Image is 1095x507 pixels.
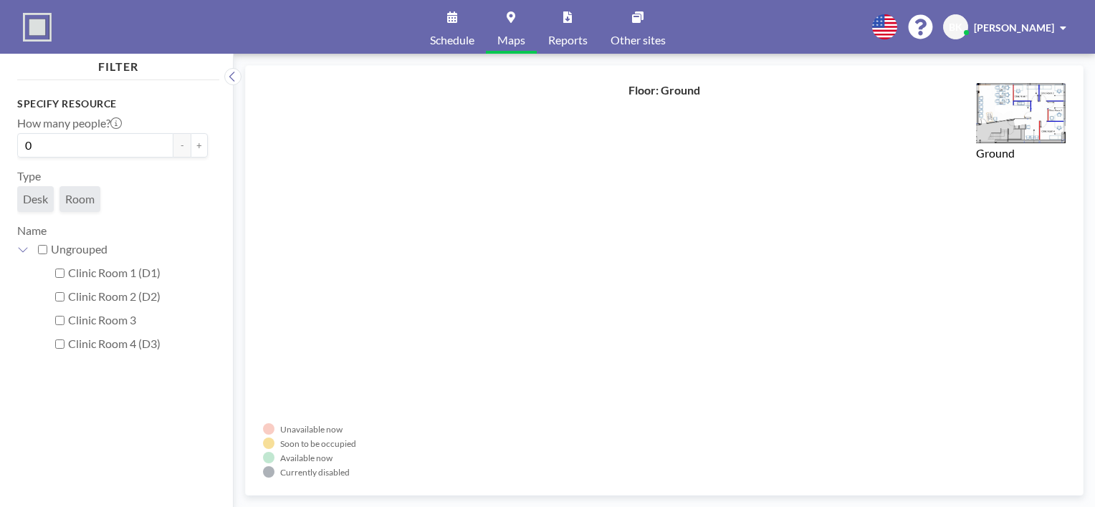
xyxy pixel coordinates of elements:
[17,97,208,110] h3: Specify resource
[430,34,474,46] span: Schedule
[23,13,52,42] img: organization-logo
[65,192,95,206] span: Room
[68,337,208,351] label: Clinic Room 4 (D3)
[280,453,333,463] div: Available now
[17,116,122,130] label: How many people?
[974,21,1054,34] span: [PERSON_NAME]
[23,192,48,206] span: Desk
[976,83,1066,143] img: 6e4f1070d354e5cf3fb5e8f0f5b44b46.JPG
[611,34,666,46] span: Other sites
[497,34,525,46] span: Maps
[628,83,700,97] h4: Floor: Ground
[280,424,343,435] div: Unavailable now
[191,133,208,158] button: +
[17,223,47,237] label: Name
[17,54,219,74] h4: FILTER
[51,242,208,256] label: Ungrouped
[173,133,191,158] button: -
[976,146,1015,160] label: Ground
[17,169,41,183] label: Type
[68,313,208,327] label: Clinic Room 3
[548,34,588,46] span: Reports
[68,289,208,304] label: Clinic Room 2 (D2)
[949,21,962,34] span: BK
[68,266,208,280] label: Clinic Room 1 (D1)
[280,467,350,478] div: Currently disabled
[280,438,356,449] div: Soon to be occupied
